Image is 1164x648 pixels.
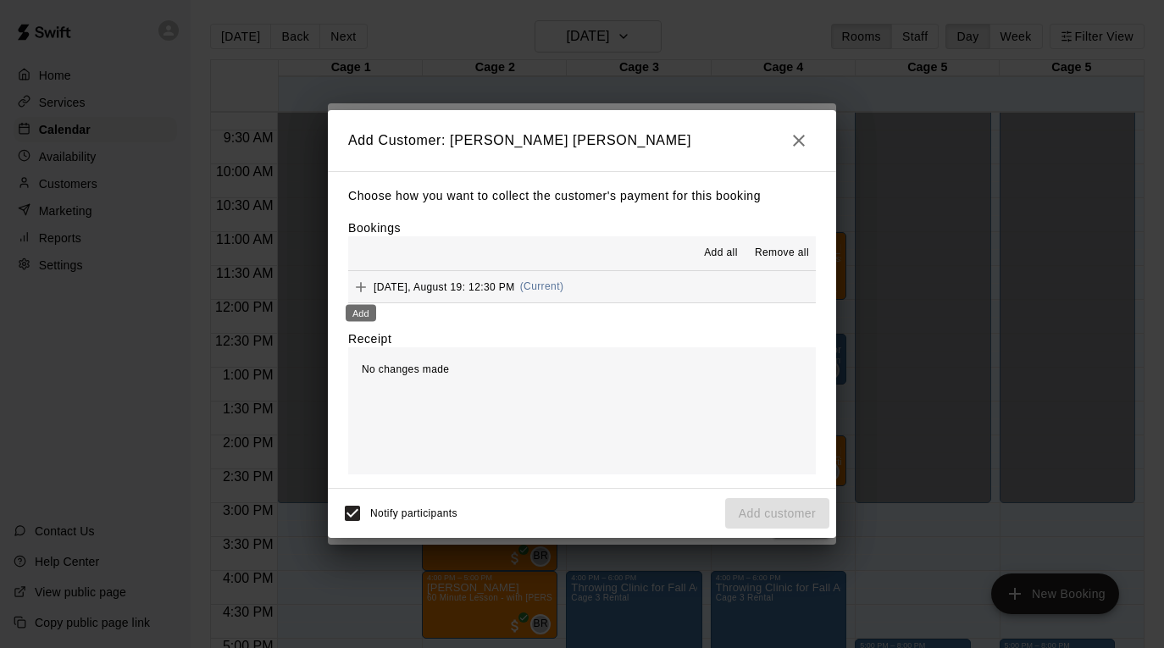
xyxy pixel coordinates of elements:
[348,330,391,347] label: Receipt
[362,363,449,375] span: No changes made
[704,245,738,262] span: Add all
[755,245,809,262] span: Remove all
[348,280,374,292] span: Add
[348,271,816,302] button: Add[DATE], August 19: 12:30 PM(Current)
[520,280,564,292] span: (Current)
[348,221,401,235] label: Bookings
[346,305,376,322] div: Add
[370,507,457,519] span: Notify participants
[328,110,836,171] h2: Add Customer: [PERSON_NAME] [PERSON_NAME]
[694,240,748,267] button: Add all
[374,280,515,292] span: [DATE], August 19: 12:30 PM
[348,186,816,207] p: Choose how you want to collect the customer's payment for this booking
[748,240,816,267] button: Remove all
